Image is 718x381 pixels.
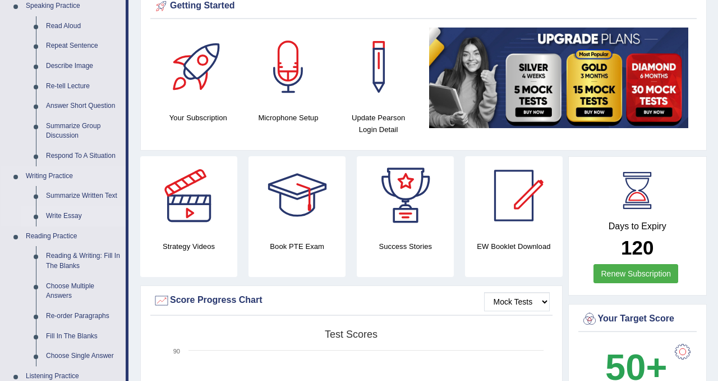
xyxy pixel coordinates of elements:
[339,112,418,135] h4: Update Pearson Login Detail
[429,28,688,128] img: small5.jpg
[581,221,694,232] h4: Days to Expiry
[41,206,126,226] a: Write Essay
[21,166,126,187] a: Writing Practice
[357,241,454,252] h4: Success Stories
[41,246,126,276] a: Reading & Writing: Fill In The Blanks
[248,241,346,252] h4: Book PTE Exam
[41,36,126,56] a: Repeat Sentence
[41,306,126,326] a: Re-order Paragraphs
[41,56,126,76] a: Describe Image
[140,241,237,252] h4: Strategy Videos
[249,112,328,124] h4: Microphone Setup
[581,311,694,328] div: Your Target Score
[41,146,126,166] a: Respond To A Situation
[41,346,126,366] a: Choose Single Answer
[41,326,126,347] a: Fill In The Blanks
[41,76,126,97] a: Re-tell Lecture
[41,116,126,146] a: Summarize Group Discussion
[21,226,126,247] a: Reading Practice
[41,16,126,37] a: Read Aloud
[621,237,653,258] b: 120
[593,264,678,283] a: Renew Subscription
[41,96,126,116] a: Answer Short Question
[41,186,126,206] a: Summarize Written Text
[153,292,550,309] div: Score Progress Chart
[41,276,126,306] a: Choose Multiple Answers
[465,241,562,252] h4: EW Booklet Download
[159,112,238,124] h4: Your Subscription
[173,348,180,355] text: 90
[325,329,378,340] tspan: Test scores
